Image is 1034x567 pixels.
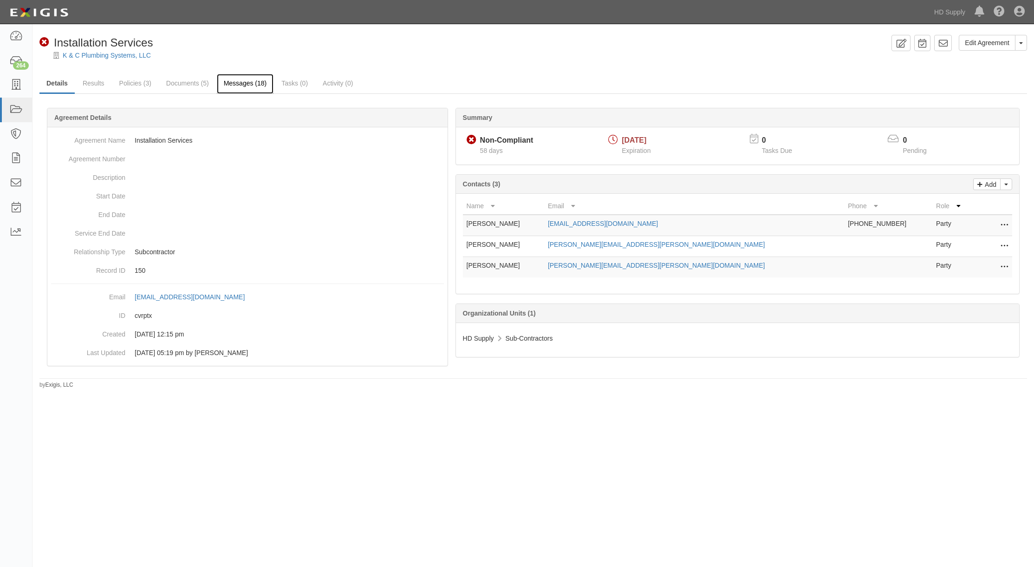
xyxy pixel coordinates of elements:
dt: Record ID [51,261,125,275]
i: Non-Compliant [39,38,49,47]
dt: Agreement Number [51,150,125,164]
b: Contacts (3) [463,180,501,188]
a: Activity (0) [316,74,360,92]
div: Installation Services [39,35,153,51]
th: Phone [844,198,932,215]
dd: Subcontractor [51,243,444,261]
a: Policies (3) [112,74,158,92]
td: [PERSON_NAME] [463,257,544,278]
span: Sub-Contractors [506,335,553,342]
b: Organizational Units (1) [463,310,536,317]
p: 0 [762,135,804,146]
dt: Created [51,325,125,339]
dd: [DATE] 12:15 pm [51,325,444,343]
span: Expiration [622,147,650,154]
span: Pending [903,147,926,154]
td: Party [932,215,975,236]
th: Role [932,198,975,215]
th: Name [463,198,544,215]
a: Documents (5) [159,74,216,92]
dt: ID [51,306,125,320]
dt: End Date [51,205,125,219]
dt: Last Updated [51,343,125,357]
dd: Installation Services [51,131,444,150]
a: HD Supply [930,3,970,21]
i: Non-Compliant [467,135,476,145]
a: Tasks (0) [274,74,315,92]
b: Summary [463,114,493,121]
dt: Service End Date [51,224,125,238]
dt: Email [51,288,125,302]
small: by [39,381,73,389]
a: Edit Agreement [959,35,1015,51]
a: Exigis, LLC [46,382,73,388]
a: Details [39,74,75,94]
b: Agreement Details [54,114,111,121]
div: Non-Compliant [480,135,533,146]
a: Messages (18) [217,74,274,94]
span: [DATE] [622,136,646,144]
td: [PERSON_NAME] [463,215,544,236]
a: Add [973,178,1001,190]
span: Installation Services [54,36,153,49]
span: HD Supply [463,335,494,342]
dt: Relationship Type [51,243,125,257]
a: [PERSON_NAME][EMAIL_ADDRESS][PERSON_NAME][DOMAIN_NAME] [548,262,765,269]
div: 264 [13,61,29,70]
a: Results [76,74,111,92]
dt: Agreement Name [51,131,125,145]
i: Help Center - Complianz [994,7,1005,18]
img: logo-5460c22ac91f19d4615b14bd174203de0afe785f0fc80cf4dbbc73dc1793850b.png [7,4,71,21]
a: [EMAIL_ADDRESS][DOMAIN_NAME] [548,220,658,227]
a: [EMAIL_ADDRESS][DOMAIN_NAME] [135,293,255,301]
a: K & C Plumbing Systems, LLC [63,52,151,59]
td: Party [932,257,975,278]
dd: cvrptx [51,306,444,325]
td: Party [932,236,975,257]
span: Since 07/20/2025 [480,147,503,154]
dt: Description [51,168,125,182]
td: [PERSON_NAME] [463,236,544,257]
span: Tasks Due [762,147,792,154]
p: 150 [135,266,444,275]
a: [PERSON_NAME][EMAIL_ADDRESS][PERSON_NAME][DOMAIN_NAME] [548,241,765,248]
th: Email [544,198,844,215]
p: Add [982,179,996,190]
dt: Start Date [51,187,125,201]
div: [EMAIL_ADDRESS][DOMAIN_NAME] [135,292,245,302]
td: [PHONE_NUMBER] [844,215,932,236]
dd: [DATE] 05:19 pm by [PERSON_NAME] [51,343,444,362]
p: 0 [903,135,938,146]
